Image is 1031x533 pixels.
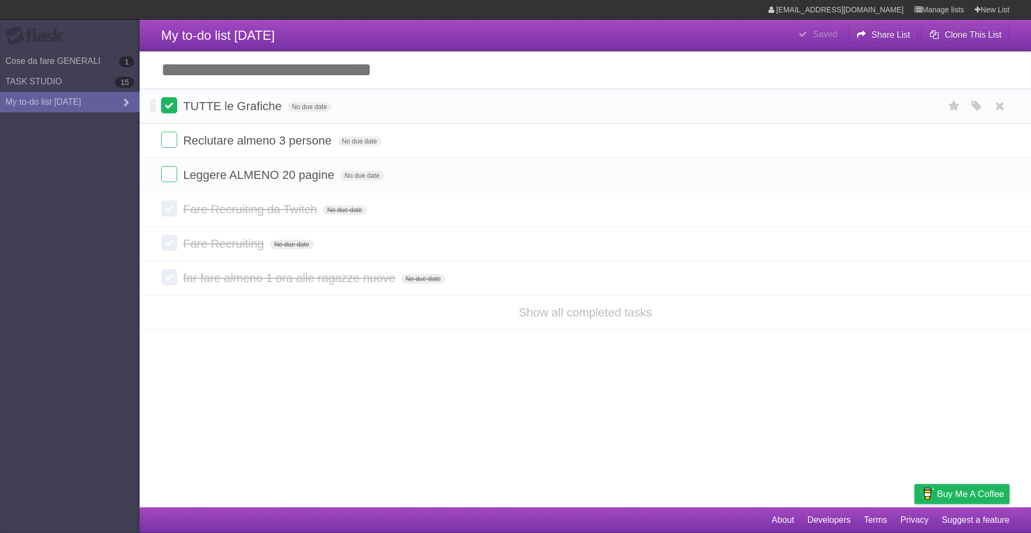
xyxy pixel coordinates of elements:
[161,269,177,285] label: Done
[937,485,1004,503] span: Buy me a coffee
[813,30,837,39] b: Saved
[914,484,1010,504] a: Buy me a coffee
[183,168,337,182] span: Leggere ALMENO 20 pagine
[161,200,177,217] label: Done
[872,30,910,39] b: Share List
[288,102,331,112] span: No due date
[401,274,445,284] span: No due date
[161,97,177,113] label: Done
[115,77,134,88] b: 15
[183,134,334,147] span: Reclutare almeno 3 persone
[183,203,320,216] span: Fare Recruiting da Twitch
[864,510,888,530] a: Terms
[183,237,266,250] span: Fare Recruiting
[183,271,398,285] span: far fare almeno 1 ora alle ragazze nuove
[119,56,134,67] b: 1
[161,235,177,251] label: Done
[161,28,275,42] span: My to-do list [DATE]
[5,26,70,46] div: Flask
[944,97,964,115] label: Star task
[323,205,366,215] span: No due date
[848,25,919,45] button: Share List
[807,510,851,530] a: Developers
[901,510,928,530] a: Privacy
[921,25,1010,45] button: Clone This List
[161,166,177,182] label: Done
[772,510,794,530] a: About
[920,485,934,503] img: Buy me a coffee
[519,306,652,319] a: Show all completed tasks
[340,171,384,181] span: No due date
[945,30,1001,39] b: Clone This List
[942,510,1010,530] a: Suggest a feature
[338,136,381,146] span: No due date
[183,99,284,113] span: TUTTE le Grafiche
[270,240,314,249] span: No due date
[161,132,177,148] label: Done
